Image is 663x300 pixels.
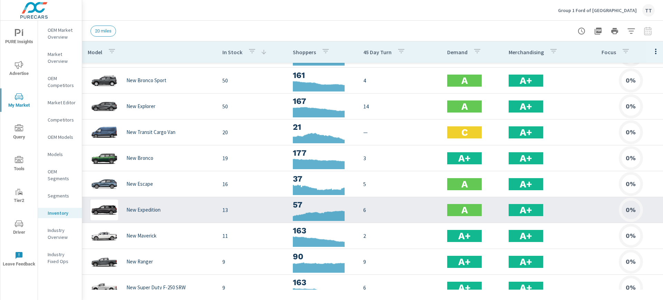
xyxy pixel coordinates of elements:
[38,208,82,218] div: Inventory
[2,124,36,141] span: Query
[38,132,82,142] div: OEM Models
[293,95,352,107] h3: 167
[48,210,76,216] p: Inventory
[520,152,532,164] h2: A+
[363,128,436,136] p: —
[126,233,156,239] p: New Maverick
[90,225,118,246] img: glamour
[48,99,76,106] p: Market Editor
[608,24,622,38] button: Print Report
[363,76,436,85] p: 4
[458,152,471,164] h2: A+
[222,128,282,136] p: 20
[38,191,82,201] div: Segments
[363,283,436,292] p: 6
[48,27,76,40] p: OEM Market Overview
[2,220,36,236] span: Driver
[2,29,36,46] span: PURE Insights
[520,178,532,190] h2: A+
[520,126,532,138] h2: A+
[363,102,436,110] p: 14
[461,178,468,190] h2: A
[520,282,532,294] h2: A+
[363,49,392,56] p: 45 Day Turn
[48,227,76,241] p: Industry Overview
[520,100,532,113] h2: A+
[293,251,352,262] h3: 90
[38,49,82,66] div: Market Overview
[293,173,352,185] h3: 37
[222,258,282,266] p: 9
[90,200,118,220] img: glamour
[461,100,468,113] h2: A
[461,75,468,87] h2: A
[38,73,82,90] div: OEM Competitors
[126,103,155,109] p: New Explorer
[293,69,352,81] h3: 161
[520,75,532,87] h2: A+
[626,206,636,213] h6: 0%
[126,77,166,84] p: New Bronco Sport
[293,199,352,211] h3: 57
[558,7,637,13] p: Group 1 Ford of [GEOGRAPHIC_DATA]
[222,102,282,110] p: 50
[38,115,82,125] div: Competitors
[90,70,118,91] img: glamour
[88,49,102,56] p: Model
[626,77,636,84] h6: 0%
[222,154,282,162] p: 19
[602,49,616,56] p: Focus
[126,284,186,291] p: New Super Duty F-250 SRW
[90,148,118,168] img: glamour
[520,204,532,216] h2: A+
[38,25,82,42] div: OEM Market Overview
[38,225,82,242] div: Industry Overview
[461,204,468,216] h2: A
[48,151,76,158] p: Models
[48,168,76,182] p: OEM Segments
[222,49,242,56] p: In Stock
[126,207,161,213] p: New Expedition
[38,166,82,184] div: OEM Segments
[509,49,544,56] p: Merchandising
[2,251,36,268] span: Leave Feedback
[363,232,436,240] p: 2
[626,155,636,162] h6: 0%
[38,97,82,108] div: Market Editor
[90,96,118,117] img: glamour
[222,232,282,240] p: 11
[2,61,36,78] span: Advertise
[293,121,352,133] h3: 21
[626,258,636,265] h6: 0%
[126,181,153,187] p: New Escape
[222,180,282,188] p: 16
[458,282,471,294] h2: A+
[38,149,82,159] div: Models
[0,21,38,275] div: nav menu
[2,188,36,205] span: Tier2
[48,251,76,265] p: Industry Fixed Ops
[90,277,118,298] img: glamour
[520,230,532,242] h2: A+
[624,24,638,38] button: Apply Filters
[363,258,436,266] p: 9
[447,49,468,56] p: Demand
[222,76,282,85] p: 50
[48,75,76,89] p: OEM Competitors
[591,24,605,38] button: "Export Report to PDF"
[626,129,636,136] h6: 0%
[90,122,118,143] img: glamour
[363,180,436,188] p: 5
[48,116,76,123] p: Competitors
[642,4,655,17] div: TT
[461,126,468,138] h2: C
[363,206,436,214] p: 6
[48,134,76,141] p: OEM Models
[91,28,116,33] span: 20 miles
[626,181,636,187] h6: 0%
[90,174,118,194] img: glamour
[222,283,282,292] p: 9
[458,256,471,268] h2: A+
[293,277,352,288] h3: 163
[48,192,76,199] p: Segments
